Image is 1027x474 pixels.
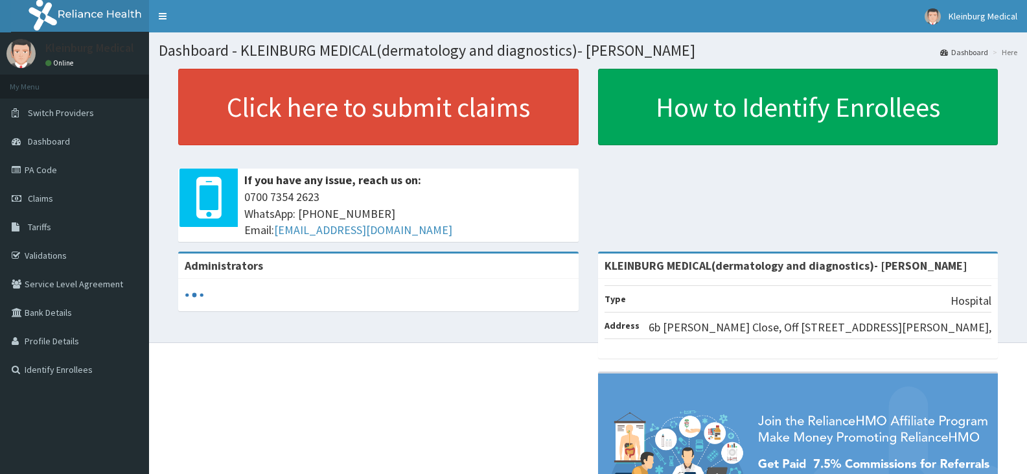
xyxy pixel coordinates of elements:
p: Hospital [951,292,991,309]
span: Dashboard [28,136,70,147]
span: 0700 7354 2623 WhatsApp: [PHONE_NUMBER] Email: [244,189,572,239]
img: User Image [925,8,941,25]
b: Type [605,293,626,305]
span: Claims [28,193,53,204]
b: If you have any issue, reach us on: [244,172,421,187]
svg: audio-loading [185,285,204,305]
span: Switch Providers [28,107,94,119]
a: How to Identify Enrollees [598,69,998,145]
a: Click here to submit claims [178,69,579,145]
span: Kleinburg Medical [949,10,1017,22]
strong: KLEINBURG MEDICAL(dermatology and diagnostics)- [PERSON_NAME] [605,258,967,273]
p: Kleinburg Medical [45,42,134,54]
li: Here [989,47,1017,58]
a: Dashboard [940,47,988,58]
b: Administrators [185,258,263,273]
a: Online [45,58,76,67]
p: 6b [PERSON_NAME] Close, Off [STREET_ADDRESS][PERSON_NAME], [649,319,991,336]
b: Address [605,320,640,331]
a: [EMAIL_ADDRESS][DOMAIN_NAME] [274,222,452,237]
img: User Image [6,39,36,68]
h1: Dashboard - KLEINBURG MEDICAL(dermatology and diagnostics)- [PERSON_NAME] [159,42,1017,59]
span: Tariffs [28,221,51,233]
